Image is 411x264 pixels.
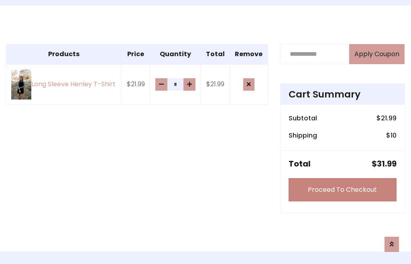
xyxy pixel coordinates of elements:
[122,64,150,105] td: $21.99
[377,158,397,169] span: 31.99
[381,114,397,123] span: 21.99
[289,132,317,139] h6: Shipping
[122,44,150,64] th: Price
[230,44,268,64] th: Remove
[391,131,397,140] span: 10
[11,69,116,100] a: Long Sleeve Henley T-Shirt
[289,89,397,100] h4: Cart Summary
[150,44,201,64] th: Quantity
[289,114,317,122] h6: Subtotal
[201,44,230,64] th: Total
[349,44,405,64] button: Apply Coupon
[289,178,397,201] a: Proceed To Checkout
[372,159,397,169] h5: $
[201,64,230,105] td: $21.99
[376,114,397,122] h6: $
[6,44,122,64] th: Products
[386,132,397,139] h6: $
[289,159,311,169] h5: Total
